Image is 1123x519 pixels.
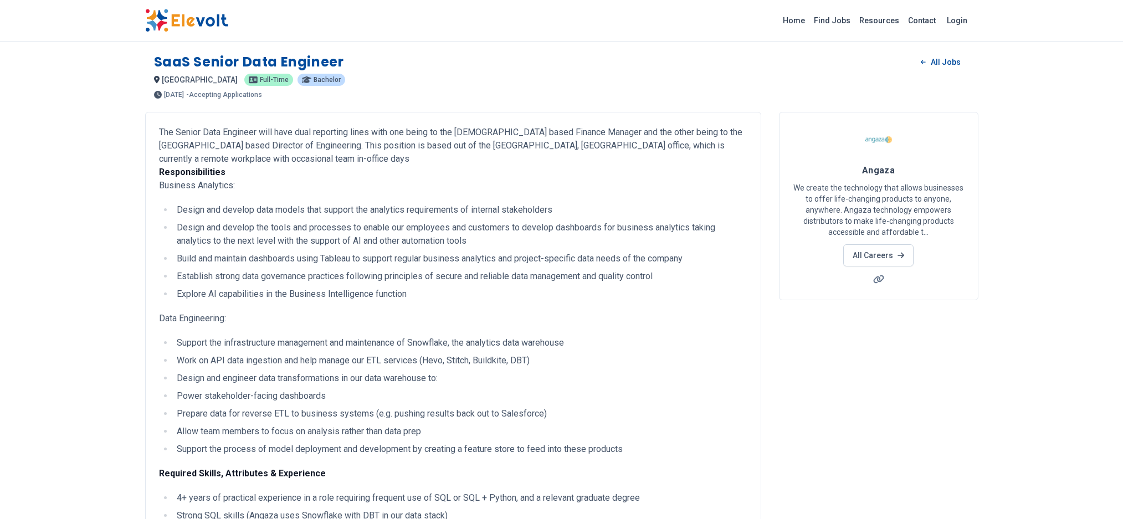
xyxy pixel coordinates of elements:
[862,165,895,176] span: Angaza
[940,9,974,32] a: Login
[164,91,184,98] span: [DATE]
[186,91,262,98] p: - Accepting Applications
[912,54,969,70] a: All Jobs
[173,203,747,217] li: Design and develop data models that support the analytics requirements of internal stakeholders
[159,126,747,192] p: The Senior Data Engineer will have dual reporting lines with one being to the [DEMOGRAPHIC_DATA] ...
[159,468,326,479] strong: Required Skills, Attributes & Experience
[173,221,747,248] li: Design and develop the tools and processes to enable our employees and customers to develop dashb...
[778,12,809,29] a: Home
[173,372,747,385] li: Design and engineer data transformations in our data warehouse to:
[809,12,855,29] a: Find Jobs
[173,270,747,283] li: Establish strong data governance practices following principles of secure and reliable data manag...
[904,12,940,29] a: Contact
[173,287,747,301] li: Explore AI capabilities in the Business Intelligence function
[173,407,747,420] li: Prepare data for reverse ETL to business systems (e.g. pushing results back out to Salesforce)
[173,425,747,438] li: Allow team members to focus on analysis rather than data prep
[314,76,341,83] span: Bachelor
[173,443,747,456] li: Support the process of model deployment and development by creating a feature store to feed into ...
[843,244,914,266] a: All Careers
[173,354,747,367] li: Work on API data ingestion and help manage our ETL services (Hevo, Stitch, Buildkite, DBT)
[855,12,904,29] a: Resources
[173,252,747,265] li: Build and maintain dashboards using Tableau to support regular business analytics and project-spe...
[159,167,225,177] strong: Responsibilities
[793,182,965,238] p: We create the technology that allows businesses to offer life-changing products to anyone, anywhe...
[173,336,747,350] li: Support the infrastructure management and maintenance of Snowflake, the analytics data warehouse
[173,389,747,403] li: Power stakeholder-facing dashboards
[162,75,238,84] span: [GEOGRAPHIC_DATA]
[865,126,893,153] img: Angaza
[173,491,747,505] li: 4+ years of practical experience in a role requiring frequent use of SQL or SQL + Python, and a r...
[159,312,747,325] p: Data Engineering:
[145,9,228,32] img: Elevolt
[260,76,289,83] span: Full-time
[154,53,344,71] h1: SaaS Senior Data Engineer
